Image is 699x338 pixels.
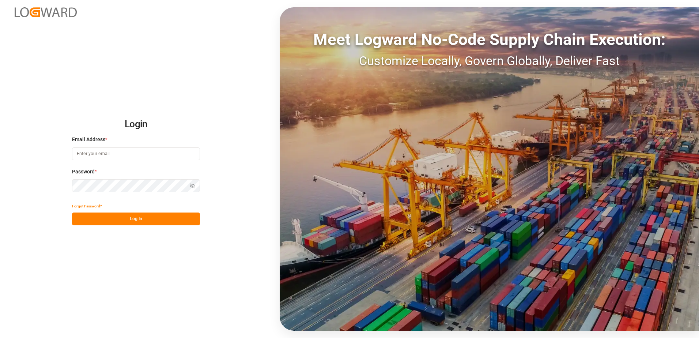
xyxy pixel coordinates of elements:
[280,27,699,52] div: Meet Logward No-Code Supply Chain Execution:
[72,147,200,160] input: Enter your email
[72,200,102,213] button: Forgot Password?
[72,168,95,176] span: Password
[15,7,77,17] img: Logward_new_orange.png
[72,136,105,143] span: Email Address
[72,213,200,225] button: Log In
[72,113,200,136] h2: Login
[280,52,699,70] div: Customize Locally, Govern Globally, Deliver Fast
